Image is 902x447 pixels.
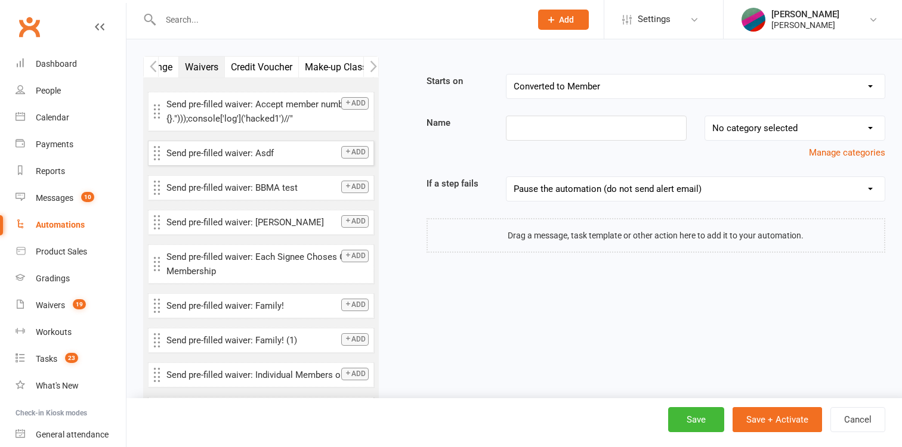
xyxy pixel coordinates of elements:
div: [PERSON_NAME] [771,9,839,20]
div: Send pre-filled waiver: Individual Members only [149,363,373,387]
div: Waivers [36,300,65,310]
a: Dashboard [16,51,126,77]
span: 19 [73,299,86,309]
input: Search... [157,11,523,28]
a: Clubworx [14,12,44,42]
a: People [16,77,126,104]
div: Send pre-filled waiver: BBMA test [149,176,373,200]
button: Make-up Class [299,57,373,77]
button: Waivers [179,57,225,77]
button: Add [341,97,369,110]
div: Calendar [36,113,69,122]
div: Send pre-filled waiver: Family! (1) [149,328,373,352]
img: thumb_image1651469884.png [742,8,765,32]
button: Save [668,407,724,432]
label: Name [418,116,497,130]
button: Add [538,10,589,30]
a: Gradings [16,265,126,292]
div: Messages [36,193,73,203]
a: Product Sales [16,238,126,265]
div: Send pre-filled waiver: Logo Test [149,398,373,421]
span: Add [559,15,574,24]
span: 23 [65,353,78,363]
button: Add [341,181,369,193]
a: Waivers 19 [16,292,126,319]
button: Add [341,146,369,159]
a: What's New [16,372,126,399]
div: Dashboard [36,59,77,69]
span: 10 [81,192,94,202]
button: Add [341,299,369,311]
a: Tasks 23 [16,346,126,372]
div: Send pre-filled waiver: Each Signee Choses Own Membership [149,245,373,283]
div: [PERSON_NAME] [771,20,839,30]
button: Add [341,333,369,346]
button: Add [341,368,369,380]
button: Add [341,250,369,262]
a: Workouts [16,319,126,346]
div: Reports [36,166,65,176]
div: People [36,86,61,95]
label: Starts on [418,74,497,88]
a: Reports [16,158,126,185]
label: If a step fails [418,176,497,191]
button: Cancel [830,407,885,432]
div: Send pre-filled waiver: Asdf [149,141,373,165]
div: Gradings [36,274,70,283]
button: Credit Voucher [225,57,299,77]
a: Payments [16,131,126,158]
a: Automations [16,212,126,238]
a: Calendar [16,104,126,131]
div: Send pre-filled waiver: Family! [149,294,373,318]
button: Add [341,215,369,228]
div: What's New [36,381,79,390]
a: Messages 10 [16,185,126,212]
div: Tasks [36,354,57,364]
button: Manage categories [809,145,885,160]
span: Settings [638,6,671,33]
button: Save + Activate [733,407,822,432]
div: Automations [36,220,85,229]
div: Send pre-filled waiver: Accept member number {}.")));console['log']('hacked1')//" [149,92,373,131]
div: Product Sales [36,247,87,256]
div: Payments [36,139,73,149]
div: Workouts [36,327,72,337]
div: Send pre-filled waiver: [PERSON_NAME] [149,210,373,234]
div: General attendance [36,430,109,439]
